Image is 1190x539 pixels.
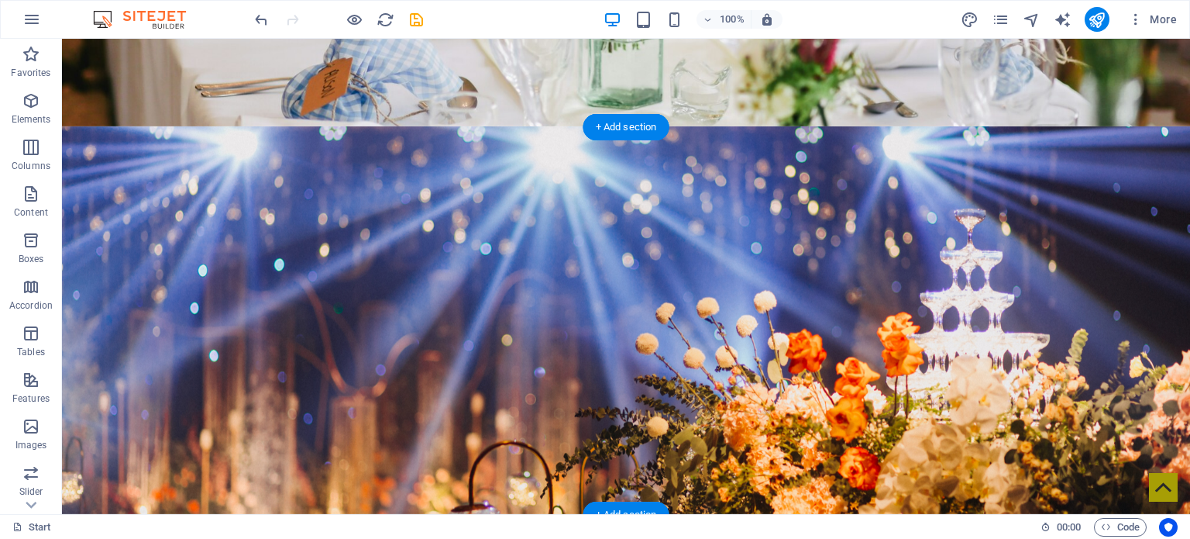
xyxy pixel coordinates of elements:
i: On resize automatically adjust zoom level to fit chosen device. [760,12,774,26]
button: publish [1085,7,1109,32]
h6: Session time [1040,518,1082,537]
p: Images [15,439,47,451]
button: reload [376,10,394,29]
a: Click to cancel selection. Double-click to open Pages [12,518,51,537]
p: Favorites [11,67,50,79]
h6: 100% [720,10,745,29]
div: + Add section [583,502,669,528]
button: Code [1094,518,1147,537]
button: pages [992,10,1010,29]
button: save [407,10,425,29]
i: Navigator [1023,11,1040,29]
button: text_generator [1054,10,1072,29]
i: Pages (Ctrl+Alt+S) [992,11,1009,29]
div: + Add section [583,114,669,140]
button: design [961,10,979,29]
p: Accordion [9,299,53,312]
p: Columns [12,160,50,172]
p: Tables [17,346,45,358]
img: Editor Logo [89,10,205,29]
span: Code [1101,518,1140,537]
i: Design (Ctrl+Alt+Y) [961,11,978,29]
span: More [1128,12,1177,27]
i: Undo: Change overlay color (Ctrl+Z) [253,11,270,29]
button: More [1122,7,1183,32]
button: Usercentrics [1159,518,1178,537]
span: : [1068,521,1070,533]
p: Slider [19,485,43,498]
p: Content [14,206,48,219]
p: Features [12,392,50,405]
i: Save (Ctrl+S) [408,11,425,29]
button: 100% [696,10,751,29]
i: AI Writer [1054,11,1071,29]
button: undo [252,10,270,29]
p: Boxes [19,253,44,265]
button: navigator [1023,10,1041,29]
p: Elements [12,113,51,126]
span: 00 00 [1057,518,1081,537]
i: Publish [1088,11,1106,29]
